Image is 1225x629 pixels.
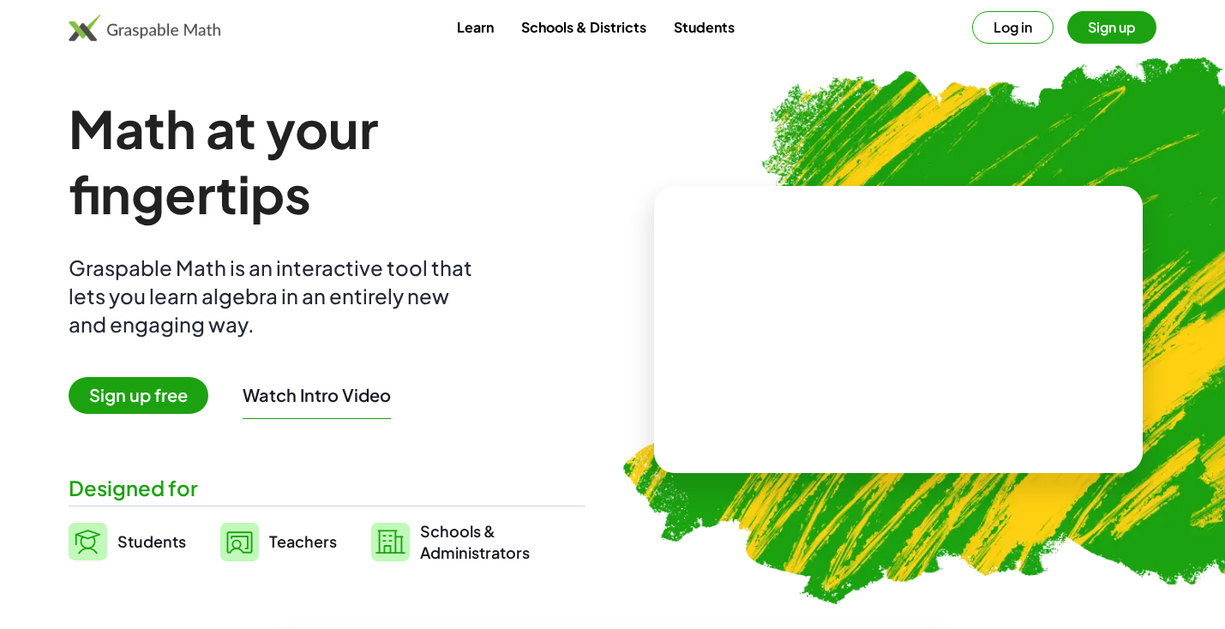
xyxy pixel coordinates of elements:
img: svg%3e [69,523,107,560]
img: svg%3e [371,523,410,561]
span: Teachers [269,531,337,551]
span: Students [117,531,186,551]
span: Sign up free [69,377,208,414]
h1: Math at your fingertips [69,96,585,226]
div: Graspable Math is an interactive tool that lets you learn algebra in an entirely new and engaging... [69,254,480,338]
a: Students [69,520,186,563]
a: Schools & Districts [507,11,660,43]
a: Students [660,11,748,43]
video: What is this? This is dynamic math notation. Dynamic math notation plays a central role in how Gr... [770,265,1027,393]
a: Learn [443,11,507,43]
button: Watch Intro Video [243,384,391,406]
button: Sign up [1067,11,1156,44]
img: svg%3e [220,523,259,561]
span: Schools & Administrators [420,520,530,563]
div: Designed for [69,474,585,502]
a: Schools &Administrators [371,520,530,563]
button: Log in [972,11,1054,44]
a: Teachers [220,520,337,563]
